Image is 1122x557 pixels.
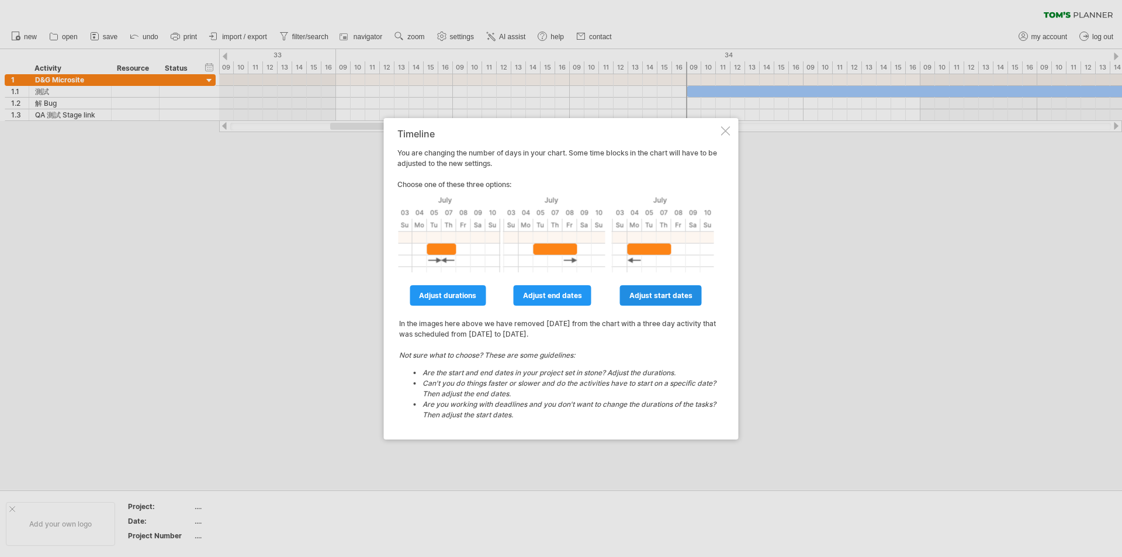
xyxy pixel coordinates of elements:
[514,285,591,306] a: adjust end dates
[523,291,582,300] span: adjust end dates
[423,399,717,420] li: Are you working with deadlines and you don't want to change the durations of the tasks? Then adju...
[419,291,476,300] span: adjust durations
[423,368,717,378] li: Are the start and end dates in your project set in stone? Adjust the durations.
[399,307,718,428] td: In the images here above we have removed [DATE] from the chart with a three day activity that was...
[620,285,702,306] a: adjust start dates
[423,378,717,399] li: Can't you do things faster or slower and do the activities have to start on a specific date? Then...
[397,129,719,139] div: Timeline
[397,129,719,429] div: You are changing the number of days in your chart. Some time blocks in the chart will have to be ...
[399,351,717,420] i: Not sure what to choose? These are some guidelines:
[629,291,692,300] span: adjust start dates
[410,285,486,306] a: adjust durations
